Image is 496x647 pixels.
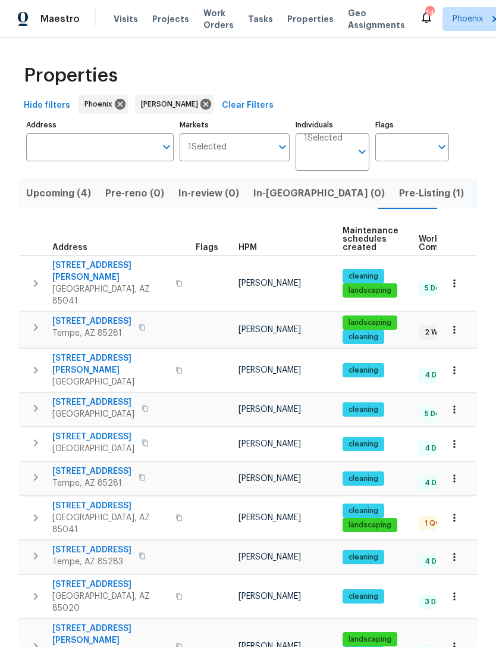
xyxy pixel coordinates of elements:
[420,283,454,293] span: 5 Done
[52,623,168,646] span: [STREET_ADDRESS][PERSON_NAME]
[52,465,131,477] span: [STREET_ADDRESS]
[52,376,168,388] span: [GEOGRAPHIC_DATA]
[420,327,448,337] span: 2 WIP
[238,440,301,448] span: [PERSON_NAME]
[344,271,383,282] span: cleaning
[79,95,128,114] div: Phoenix
[152,13,189,25] span: Projects
[238,326,301,334] span: [PERSON_NAME]
[348,7,405,31] span: Geo Assignments
[238,514,301,522] span: [PERSON_NAME]
[344,635,396,645] span: landscaping
[344,405,383,415] span: cleaning
[238,553,301,561] span: [PERSON_NAME]
[238,592,301,601] span: [PERSON_NAME]
[434,139,450,155] button: Open
[238,474,301,483] span: [PERSON_NAME]
[420,597,454,607] span: 3 Done
[105,185,164,202] span: Pre-reno (0)
[354,143,371,160] button: Open
[135,95,214,114] div: [PERSON_NAME]
[420,478,455,488] span: 4 Done
[52,327,131,339] span: Tempe, AZ 85281
[425,7,434,19] div: 24
[52,283,168,307] span: [GEOGRAPHIC_DATA], AZ 85041
[222,98,274,113] span: Clear Filters
[420,443,455,454] span: 4 Done
[52,443,134,455] span: [GEOGRAPHIC_DATA]
[296,121,369,129] label: Individuals
[287,13,334,25] span: Properties
[52,477,131,489] span: Tempe, AZ 85281
[344,506,383,516] span: cleaning
[344,520,396,530] span: landscaping
[238,243,257,252] span: HPM
[24,70,118,82] span: Properties
[375,121,449,129] label: Flags
[238,366,301,374] span: [PERSON_NAME]
[52,408,134,420] span: [GEOGRAPHIC_DATA]
[238,405,301,414] span: [PERSON_NAME]
[420,518,445,529] span: 1 QC
[52,315,131,327] span: [STREET_ADDRESS]
[344,318,396,328] span: landscaping
[420,409,454,419] span: 5 Done
[114,13,138,25] span: Visits
[52,544,131,556] span: [STREET_ADDRESS]
[203,7,234,31] span: Work Orders
[196,243,218,252] span: Flags
[248,15,273,23] span: Tasks
[52,260,168,283] span: [STREET_ADDRESS][PERSON_NAME]
[253,185,385,202] span: In-[GEOGRAPHIC_DATA] (0)
[344,474,383,484] span: cleaning
[238,279,301,287] span: [PERSON_NAME]
[344,365,383,376] span: cleaning
[188,142,227,152] span: 1 Selected
[344,332,383,342] span: cleaning
[344,592,383,602] span: cleaning
[24,98,70,113] span: Hide filters
[52,352,168,376] span: [STREET_ADDRESS][PERSON_NAME]
[419,235,494,252] span: Work Order Completion
[178,185,239,202] span: In-review (0)
[84,98,117,110] span: Phoenix
[344,552,383,562] span: cleaning
[304,133,343,143] span: 1 Selected
[141,98,203,110] span: [PERSON_NAME]
[52,579,168,590] span: [STREET_ADDRESS]
[180,121,290,129] label: Markets
[19,95,75,117] button: Hide filters
[52,243,87,252] span: Address
[420,370,455,380] span: 4 Done
[399,185,464,202] span: Pre-Listing (1)
[453,13,483,25] span: Phoenix
[52,500,168,512] span: [STREET_ADDRESS]
[344,439,383,449] span: cleaning
[52,556,131,568] span: Tempe, AZ 85283
[420,557,455,567] span: 4 Done
[344,286,396,296] span: landscaping
[52,396,134,408] span: [STREET_ADDRESS]
[52,590,168,614] span: [GEOGRAPHIC_DATA], AZ 85020
[26,121,174,129] label: Address
[274,139,291,155] button: Open
[52,512,168,536] span: [GEOGRAPHIC_DATA], AZ 85041
[217,95,278,117] button: Clear Filters
[343,227,398,252] span: Maintenance schedules created
[52,431,134,443] span: [STREET_ADDRESS]
[26,185,91,202] span: Upcoming (4)
[158,139,175,155] button: Open
[40,13,80,25] span: Maestro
